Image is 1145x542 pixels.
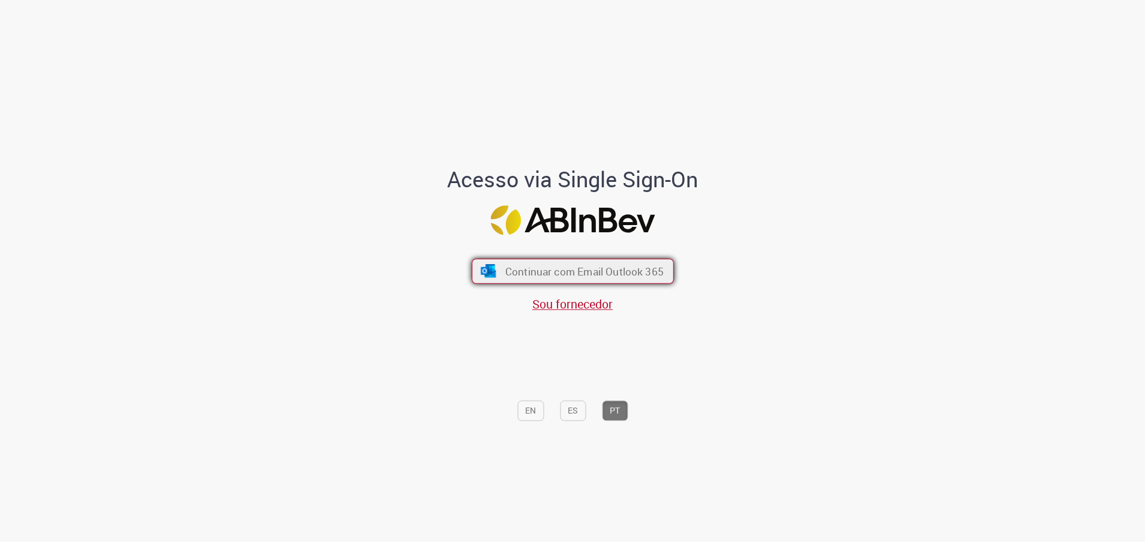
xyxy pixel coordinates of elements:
button: ícone Azure/Microsoft 360 Continuar com Email Outlook 365 [472,258,674,283]
button: EN [517,401,544,421]
a: Sou fornecedor [532,296,613,312]
h1: Acesso via Single Sign-On [406,167,739,191]
img: Logo ABInBev [490,206,655,235]
span: Continuar com Email Outlook 365 [505,264,663,278]
button: ES [560,401,586,421]
img: ícone Azure/Microsoft 360 [479,264,497,277]
button: PT [602,401,628,421]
